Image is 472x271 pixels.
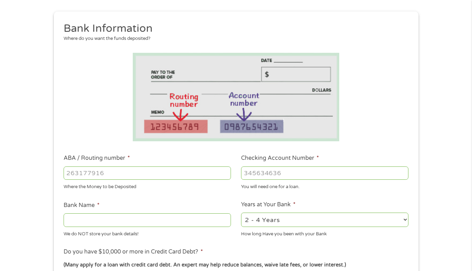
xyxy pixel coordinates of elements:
label: ABA / Routing number [64,155,130,162]
div: How long Have you been with your Bank [241,228,408,237]
input: 263177916 [64,166,231,180]
label: Do you have $10,000 or more in Credit Card Debt? [64,248,203,256]
h2: Bank Information [64,22,403,36]
img: Routing number location [133,53,340,141]
label: Years at Your Bank [241,201,296,208]
input: 345634636 [241,166,408,180]
label: Bank Name [64,202,100,209]
label: Checking Account Number [241,155,319,162]
div: You will need one for a loan. [241,181,408,191]
div: (Many apply for a loan with credit card debt. An expert may help reduce balances, waive late fees... [64,261,408,269]
div: Where do you want the funds deposited? [64,35,403,42]
div: We do NOT store your bank details! [64,228,231,237]
div: Where the Money to be Deposited [64,181,231,191]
